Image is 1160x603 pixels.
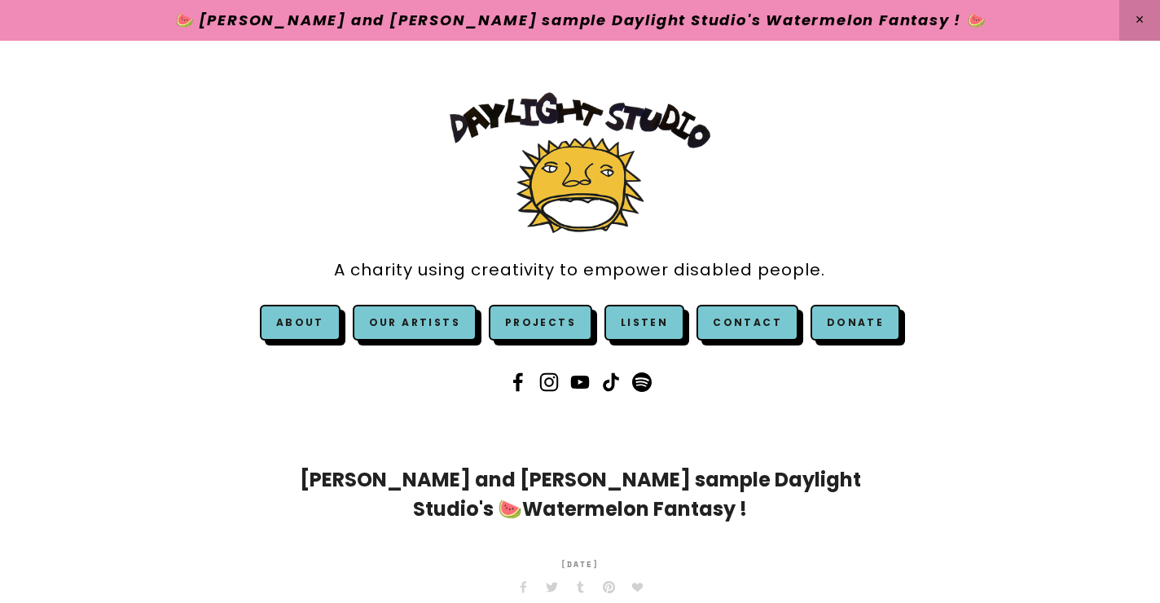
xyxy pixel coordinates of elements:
a: A charity using creativity to empower disabled people. [334,252,825,288]
a: Donate [811,305,900,341]
h1: [PERSON_NAME] and [PERSON_NAME] sample Daylight Studio's 🍉Watermelon Fantasy ! [266,465,894,524]
a: Contact [696,305,798,341]
a: About [276,315,324,329]
img: Daylight Studio [450,92,710,233]
a: Listen [621,315,668,329]
a: Our Artists [353,305,477,341]
time: [DATE] [560,548,600,581]
a: Projects [489,305,592,341]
